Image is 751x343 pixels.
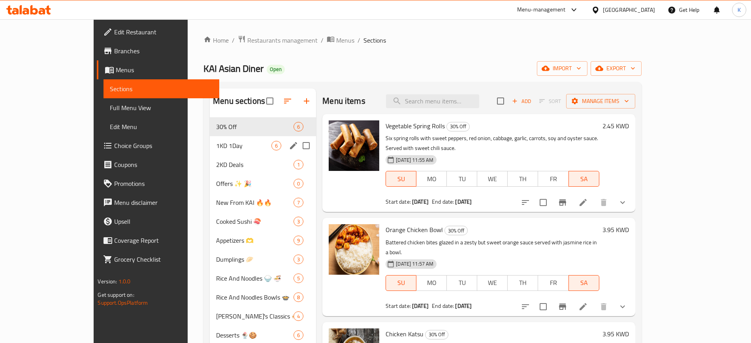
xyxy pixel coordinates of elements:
span: WE [480,173,504,185]
span: Restaurants management [247,36,318,45]
button: SU [386,171,416,187]
span: Grocery Checklist [114,255,213,264]
div: 1KD 1Day [216,141,271,150]
span: Coupons [114,160,213,169]
div: items [271,141,281,150]
b: [DATE] [412,301,429,311]
span: K [738,6,741,14]
span: Get support on: [98,290,134,300]
button: WE [477,275,508,291]
span: Branches [114,46,213,56]
span: Select to update [535,194,551,211]
span: Edit Restaurant [114,27,213,37]
span: 1 [294,161,303,169]
span: Select section [492,93,509,109]
span: Desserts 🍨🍪 [216,330,294,340]
span: Choice Groups [114,141,213,150]
b: [DATE] [455,301,472,311]
span: TH [511,277,535,289]
span: 5 [294,275,303,282]
button: MO [416,275,447,291]
span: MO [420,277,444,289]
div: New From KAI 🔥🔥 [216,198,294,207]
button: FR [538,171,568,187]
div: items [294,160,303,169]
button: MO [416,171,447,187]
span: Rice And Noodles Bowls 🍲 [216,292,294,302]
span: 30% Off [425,330,448,339]
span: Cooked Sushi 🍣 [216,217,294,226]
span: SA [572,173,596,185]
a: Menus [97,60,219,79]
span: FR [541,277,565,289]
span: 3 [294,218,303,225]
span: SU [389,173,413,185]
div: Appetizers 🫶9 [210,231,316,250]
div: [PERSON_NAME]'s Classics 🍛4 [210,307,316,326]
img: Vegetable Spring Rolls [329,120,379,171]
span: TH [511,173,535,185]
span: 30% Off [447,122,469,131]
span: Select all sections [262,93,278,109]
div: items [294,217,303,226]
button: show more [613,297,632,316]
span: Vegetable Spring Rolls [386,120,445,132]
span: Sections [363,36,386,45]
span: [DATE] 11:57 AM [393,260,437,268]
button: delete [594,193,613,212]
span: Menus [116,65,213,75]
span: End date: [432,301,454,311]
svg: Show Choices [618,198,627,207]
span: Start date: [386,301,411,311]
div: Cooked Sushi 🍣3 [210,212,316,231]
div: Open [267,65,285,74]
span: 2KD Deals [216,160,294,169]
a: Grocery Checklist [97,250,219,269]
span: Sections [110,84,213,94]
button: Add [509,95,534,107]
span: Select section first [534,95,566,107]
h2: Menu sections [213,95,265,107]
h6: 3.95 KWD [602,328,629,339]
div: Menu-management [517,5,566,15]
span: FR [541,173,565,185]
span: 4 [294,313,303,320]
span: Dumplings 🥟 [216,255,294,264]
input: search [386,94,479,108]
p: Battered chicken bites glazed in a zesty but sweet orange sauce served with jasmine rice in a bowl. [386,238,599,257]
span: Add [511,97,532,106]
span: Chicken Katsu [386,328,423,340]
span: Coverage Report [114,236,213,245]
span: TU [450,173,474,185]
span: 0 [294,180,303,187]
div: 30% Off6 [210,117,316,136]
b: [DATE] [412,197,429,207]
span: Menu disclaimer [114,198,213,207]
h6: 3.95 KWD [602,224,629,235]
b: [DATE] [455,197,472,207]
a: Menu disclaimer [97,193,219,212]
nav: breadcrumb [203,35,641,45]
a: Sections [104,79,219,98]
span: Manage items [572,96,629,106]
div: Rice And Noodles 🍚 🍜5 [210,269,316,288]
span: 30% Off [216,122,294,131]
button: show more [613,193,632,212]
span: Version: [98,276,117,287]
span: Appetizers 🫶 [216,236,294,245]
a: Coverage Report [97,231,219,250]
div: 30% Off [425,330,448,339]
span: export [597,64,635,73]
button: sort-choices [516,297,535,316]
div: New From KAI 🔥🔥7 [210,193,316,212]
div: items [294,311,303,321]
a: Restaurants management [238,35,318,45]
span: Full Menu View [110,103,213,112]
span: WE [480,277,504,289]
a: Choice Groups [97,136,219,155]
